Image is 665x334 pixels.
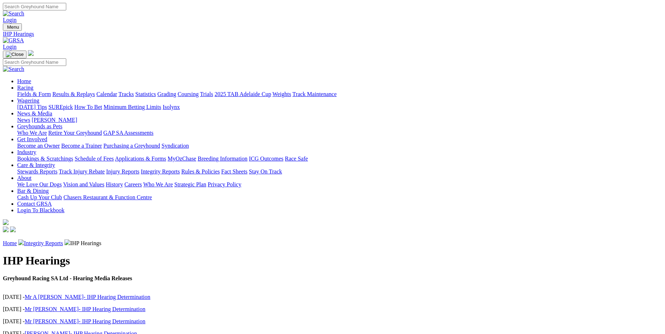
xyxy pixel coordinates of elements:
a: Care & Integrity [17,162,55,168]
img: GRSA [3,37,24,44]
div: About [17,181,662,188]
img: Search [3,66,24,72]
a: Cash Up Your Club [17,194,62,200]
a: [DATE] Tips [17,104,47,110]
a: [PERSON_NAME] [32,117,77,123]
a: Contact GRSA [17,201,52,207]
a: Login To Blackbook [17,207,64,213]
div: Care & Integrity [17,168,662,175]
a: News & Media [17,110,52,116]
a: Rules & Policies [181,168,220,175]
a: Careers [124,181,142,187]
div: Industry [17,156,662,162]
a: Track Injury Rebate [59,168,105,175]
a: Mr A [PERSON_NAME]- IHP Hearing Determination [25,294,150,300]
a: Vision and Values [63,181,104,187]
a: Results & Replays [52,91,95,97]
a: Who We Are [17,130,47,136]
a: Become a Trainer [61,143,102,149]
a: Stay On Track [249,168,282,175]
a: Wagering [17,97,39,104]
img: Close [6,52,24,57]
a: Minimum Betting Limits [103,104,161,110]
a: MyOzChase [168,156,196,162]
a: Integrity Reports [24,240,63,246]
a: Bookings & Scratchings [17,156,73,162]
p: [DATE] - [3,306,662,312]
a: Integrity Reports [141,168,180,175]
a: Syndication [162,143,189,149]
a: Race Safe [285,156,308,162]
p: [DATE] - [3,294,662,300]
a: Calendar [96,91,117,97]
p: IHP Hearings [3,239,662,247]
div: News & Media [17,117,662,123]
a: Fields & Form [17,91,51,97]
div: Wagering [17,104,662,110]
h1: IHP Hearings [3,254,662,267]
img: logo-grsa-white.png [3,219,9,225]
a: News [17,117,30,123]
img: chevron-right.svg [18,239,24,245]
a: Injury Reports [106,168,139,175]
button: Toggle navigation [3,51,26,58]
a: Become an Owner [17,143,60,149]
a: Home [3,240,17,246]
a: Chasers Restaurant & Function Centre [63,194,152,200]
a: Industry [17,149,36,155]
img: chevron-right.svg [64,239,70,245]
a: Coursing [178,91,199,97]
a: Racing [17,85,33,91]
a: Who We Are [143,181,173,187]
a: ICG Outcomes [249,156,283,162]
a: Statistics [135,91,156,97]
img: twitter.svg [10,226,16,232]
a: Retire Your Greyhound [48,130,102,136]
div: Greyhounds as Pets [17,130,662,136]
a: Schedule of Fees [74,156,114,162]
a: About [17,175,32,181]
a: Greyhounds as Pets [17,123,62,129]
a: Trials [200,91,213,97]
a: Applications & Forms [115,156,166,162]
input: Search [3,3,66,10]
a: Home [17,78,31,84]
a: GAP SA Assessments [103,130,154,136]
a: Privacy Policy [208,181,241,187]
img: facebook.svg [3,226,9,232]
img: logo-grsa-white.png [28,50,34,56]
a: Mr [PERSON_NAME]- IHP Hearing Determination [25,318,145,324]
a: Login [3,17,16,23]
a: Stewards Reports [17,168,57,175]
a: Breeding Information [198,156,247,162]
a: Strategic Plan [174,181,206,187]
div: Get Involved [17,143,662,149]
button: Toggle navigation [3,23,22,31]
div: Bar & Dining [17,194,662,201]
a: SUREpick [48,104,73,110]
a: Isolynx [163,104,180,110]
a: Get Involved [17,136,47,142]
a: Grading [158,91,176,97]
a: How To Bet [74,104,102,110]
div: Racing [17,91,662,97]
a: 2025 TAB Adelaide Cup [215,91,271,97]
img: Search [3,10,24,17]
a: Purchasing a Greyhound [103,143,160,149]
a: Bar & Dining [17,188,49,194]
a: We Love Our Dogs [17,181,62,187]
a: Tracks [119,91,134,97]
a: History [106,181,123,187]
span: Menu [7,24,19,30]
a: IHP Hearings [3,31,662,37]
strong: Greyhound Racing SA Ltd - Hearing Media Releases [3,275,132,281]
p: [DATE] - [3,318,662,325]
input: Search [3,58,66,66]
a: Mr [PERSON_NAME]- IHP Hearing Determination [25,306,145,312]
a: Track Maintenance [293,91,337,97]
a: Weights [273,91,291,97]
a: Login [3,44,16,50]
a: Fact Sheets [221,168,247,175]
